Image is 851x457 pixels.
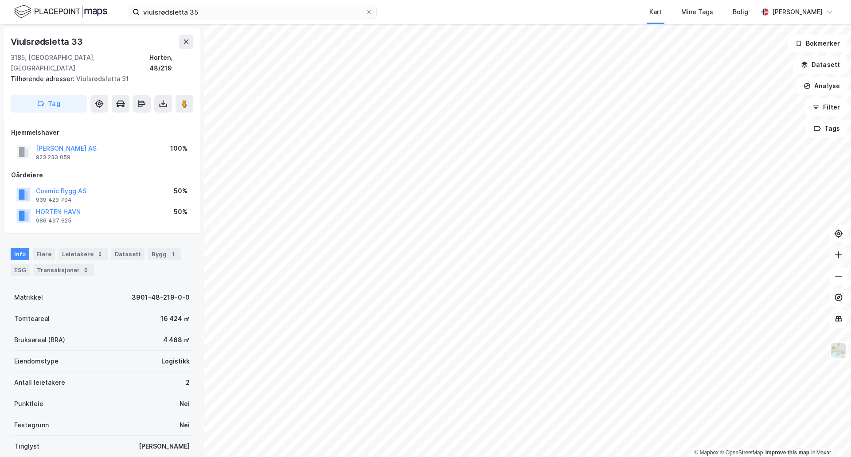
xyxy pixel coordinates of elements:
input: Søk på adresse, matrikkel, gårdeiere, leietakere eller personer [140,5,366,19]
div: Eiendomstype [14,356,59,367]
div: Viulsrødsletta 31 [11,74,186,84]
div: 50% [174,207,187,217]
div: Logistikk [161,356,190,367]
div: Mine Tags [681,7,713,17]
div: Punktleie [14,398,43,409]
button: Bokmerker [788,35,847,52]
div: Viulsrødsletta 33 [11,35,85,49]
div: Tinglyst [14,441,39,452]
div: Eiere [33,248,55,260]
div: 923 233 059 [36,154,70,161]
div: 2 [186,377,190,388]
div: [PERSON_NAME] [772,7,823,17]
div: 16 424 ㎡ [160,313,190,324]
span: Tilhørende adresser: [11,75,76,82]
div: Info [11,248,29,260]
button: Datasett [793,56,847,74]
div: Bolig [733,7,748,17]
div: ESG [11,264,30,276]
div: [PERSON_NAME] [139,441,190,452]
img: Z [830,342,847,359]
div: Transaksjoner [33,264,94,276]
button: Filter [805,98,847,116]
div: 3901-48-219-0-0 [132,292,190,303]
div: 1 [168,250,177,258]
div: Gårdeiere [11,170,193,180]
div: Bruksareal (BRA) [14,335,65,345]
div: 50% [174,186,187,196]
div: 100% [170,143,187,154]
div: Kontrollprogram for chat [807,414,851,457]
img: logo.f888ab2527a4732fd821a326f86c7f29.svg [14,4,107,20]
div: Nei [180,420,190,430]
div: Horten, 48/219 [149,52,193,74]
div: 986 497 625 [36,217,71,224]
div: Tomteareal [14,313,50,324]
div: 3185, [GEOGRAPHIC_DATA], [GEOGRAPHIC_DATA] [11,52,149,74]
div: Festegrunn [14,420,49,430]
div: Hjemmelshaver [11,127,193,138]
div: Antall leietakere [14,377,65,388]
button: Analyse [796,77,847,95]
div: Leietakere [59,248,108,260]
div: Nei [180,398,190,409]
iframe: Chat Widget [807,414,851,457]
div: 2 [95,250,104,258]
button: Tag [11,95,87,113]
a: OpenStreetMap [720,449,763,456]
a: Mapbox [694,449,718,456]
div: Kart [649,7,662,17]
div: 939 429 794 [36,196,72,203]
div: 4 468 ㎡ [163,335,190,345]
button: Tags [806,120,847,137]
div: Bygg [148,248,181,260]
div: Matrikkel [14,292,43,303]
div: 6 [82,266,90,274]
div: Datasett [111,248,144,260]
a: Improve this map [765,449,809,456]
